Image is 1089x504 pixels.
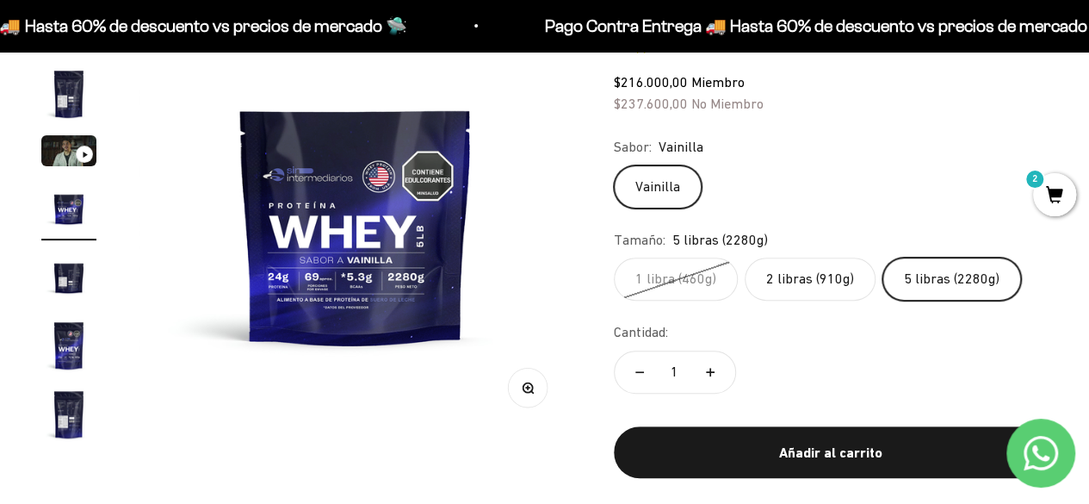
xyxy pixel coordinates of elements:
img: Proteína Whey - Vainilla [41,180,96,235]
label: Cantidad: [614,321,668,344]
button: Aumentar cantidad [685,352,735,393]
div: Reseñas de otros clientes [21,116,356,146]
button: Ir al artículo 3 [41,135,96,171]
legend: Sabor: [614,136,652,159]
img: Proteína Whey - Vainilla [41,249,96,304]
button: Ir al artículo 6 [41,318,96,378]
div: Añadir al carrito [648,442,1013,464]
p: ¿Qué te haría sentir más seguro de comprar este producto? [21,28,356,67]
div: Un video del producto [21,185,356,215]
button: Ir al artículo 7 [41,387,96,447]
span: Miembro [691,74,745,90]
div: Más información sobre los ingredientes [21,82,356,112]
img: Proteína Whey - Vainilla [41,66,96,121]
button: Ir al artículo 4 [41,180,96,240]
div: Una promoción especial [21,151,356,181]
span: 5 libras (2280g) [672,229,768,252]
button: Añadir al carrito [614,426,1048,478]
button: Reducir cantidad [615,352,665,393]
span: Enviar [282,258,355,288]
img: Proteína Whey - Vainilla [41,387,96,442]
div: Un mejor precio [21,220,356,250]
legend: Tamaño: [614,229,665,252]
span: $216.000,00 [614,74,688,90]
button: Ir al artículo 5 [41,249,96,309]
span: Vainilla [659,136,703,159]
span: $237.600,00 [614,96,688,111]
mark: 2 [1024,169,1045,190]
a: 2 [1033,187,1076,206]
img: Proteína Whey - Vainilla [41,318,96,373]
span: No Miembro [691,96,764,111]
button: Ir al artículo 2 [41,66,96,127]
button: Enviar [281,258,356,288]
